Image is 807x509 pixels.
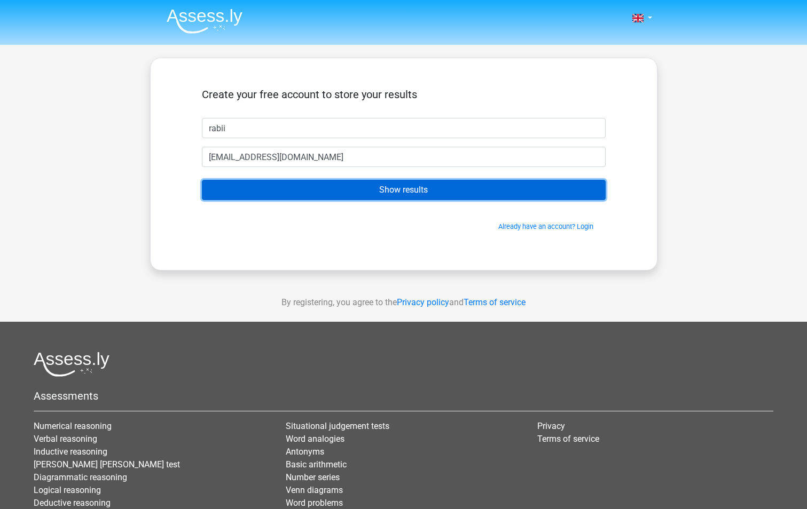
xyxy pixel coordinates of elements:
h5: Create your free account to store your results [202,88,606,101]
img: Assessly [167,9,242,34]
a: Privacy policy [397,297,449,307]
a: [PERSON_NAME] [PERSON_NAME] test [34,459,180,470]
input: Email [202,147,606,167]
a: Word problems [286,498,343,508]
a: Already have an account? Login [498,222,593,230]
input: Show results [202,180,606,200]
img: Assessly logo [34,352,109,377]
a: Word analogies [286,434,344,444]
a: Diagrammatic reasoning [34,472,127,482]
a: Numerical reasoning [34,421,112,431]
a: Logical reasoning [34,485,101,495]
input: First name [202,118,606,138]
a: Privacy [537,421,565,431]
a: Terms of service [537,434,599,444]
a: Inductive reasoning [34,447,107,457]
a: Antonyms [286,447,324,457]
a: Venn diagrams [286,485,343,495]
a: Terms of service [464,297,526,307]
h5: Assessments [34,389,773,402]
a: Basic arithmetic [286,459,347,470]
a: Deductive reasoning [34,498,111,508]
a: Number series [286,472,340,482]
a: Situational judgement tests [286,421,389,431]
a: Verbal reasoning [34,434,97,444]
